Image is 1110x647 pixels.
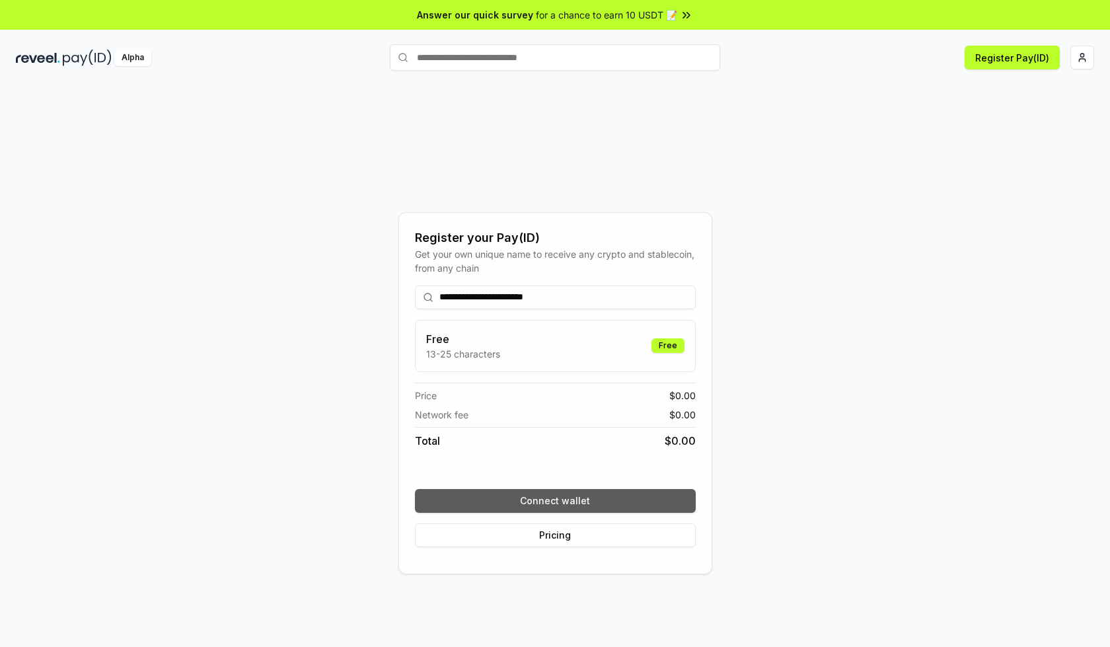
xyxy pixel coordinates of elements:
p: 13-25 characters [426,347,500,361]
button: Pricing [415,523,696,547]
img: reveel_dark [16,50,60,66]
div: Get your own unique name to receive any crypto and stablecoin, from any chain [415,247,696,275]
span: $ 0.00 [669,389,696,402]
h3: Free [426,331,500,347]
span: Answer our quick survey [417,8,533,22]
span: $ 0.00 [665,433,696,449]
button: Register Pay(ID) [965,46,1060,69]
span: for a chance to earn 10 USDT 📝 [536,8,677,22]
div: Alpha [114,50,151,66]
span: Price [415,389,437,402]
button: Connect wallet [415,489,696,513]
span: $ 0.00 [669,408,696,422]
span: Network fee [415,408,468,422]
div: Free [651,338,684,353]
span: Total [415,433,440,449]
img: pay_id [63,50,112,66]
div: Register your Pay(ID) [415,229,696,247]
